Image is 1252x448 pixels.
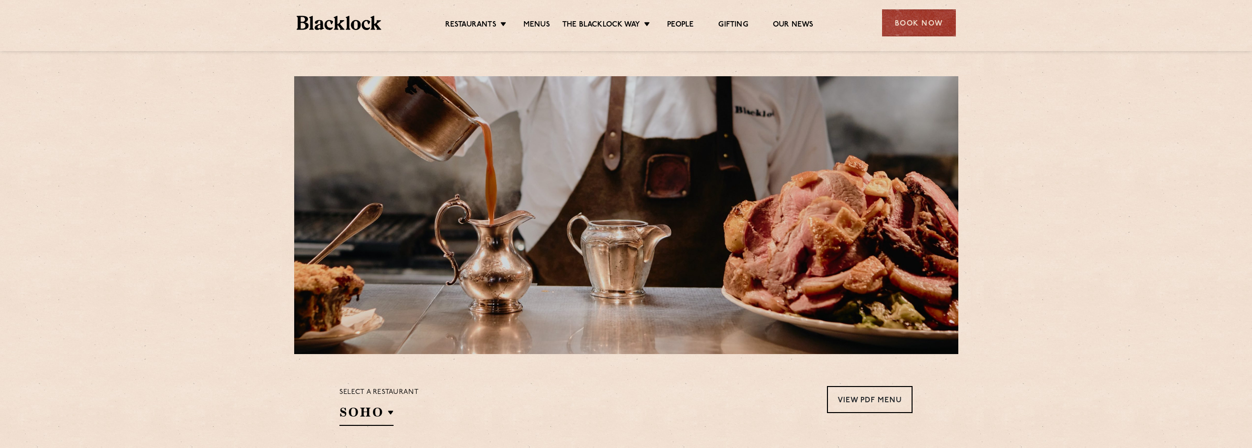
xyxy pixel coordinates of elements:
a: Restaurants [445,20,496,31]
div: Book Now [882,9,956,36]
a: Gifting [718,20,748,31]
a: Our News [773,20,814,31]
img: BL_Textured_Logo-footer-cropped.svg [297,16,382,30]
a: The Blacklock Way [562,20,640,31]
p: Select a restaurant [339,386,419,399]
a: View PDF Menu [827,386,913,413]
h2: SOHO [339,404,394,426]
a: People [667,20,694,31]
a: Menus [523,20,550,31]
